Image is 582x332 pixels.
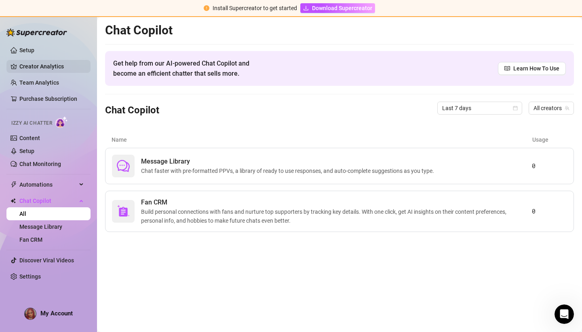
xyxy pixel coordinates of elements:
[19,79,59,86] a: Team Analytics
[19,211,26,217] a: All
[504,66,510,71] span: read
[312,4,372,13] span: Download Supercreator
[243,3,258,19] button: Collapse window
[105,104,159,117] h3: Chat Copilot
[513,106,518,111] span: calendar
[112,135,532,144] article: Name
[533,102,569,114] span: All creators
[5,3,21,19] button: go back
[19,273,41,280] a: Settings
[565,106,569,111] span: team
[204,5,209,11] span: exclamation-circle
[532,161,567,171] article: 0
[19,47,34,53] a: Setup
[19,135,40,141] a: Content
[113,58,269,79] span: Get help from our AI-powered Chat Copilot and become an efficient chatter that sells more.
[19,60,84,73] a: Creator Analytics
[532,206,567,216] article: 0
[19,257,74,264] a: Discover Viral Videos
[19,96,77,102] a: Purchase Subscription
[303,5,309,11] span: download
[6,28,67,36] img: logo-BBDzfeDw.svg
[141,207,532,225] span: Build personal connections with fans and nurture top supporters by tracking key details. With one...
[11,198,16,204] img: Chat Copilot
[11,181,17,188] span: thunderbolt
[11,119,52,127] span: Izzy AI Chatter
[532,135,567,144] article: Usage
[19,178,77,191] span: Automations
[117,160,130,172] span: comment
[40,310,73,317] span: My Account
[117,205,130,218] img: svg%3e
[555,304,574,324] iframe: Intercom live chat
[258,3,273,18] div: Close
[105,23,574,38] h2: Chat Copilot
[55,116,68,128] img: AI Chatter
[19,148,34,154] a: Setup
[141,157,437,166] span: Message Library
[442,102,517,114] span: Last 7 days
[19,194,77,207] span: Chat Copilot
[513,64,559,73] span: Learn How To Use
[300,3,375,13] a: Download Supercreator
[25,308,36,319] img: ALV-UjVqrbLZCN4j9fyIzcLEpRL4znALv6CGzVcYmb7i5eestU4G-p6f5ZE50vBdjepK9TqgF1i5xY5CfSuWYwL1TbmtHNWPJ...
[19,236,42,243] a: Fan CRM
[19,161,61,167] a: Chat Monitoring
[141,198,532,207] span: Fan CRM
[19,223,62,230] a: Message Library
[213,5,297,11] span: Install Supercreator to get started
[498,62,566,75] a: Learn How To Use
[141,166,437,175] span: Chat faster with pre-formatted PPVs, a library of ready to use responses, and auto-complete sugge...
